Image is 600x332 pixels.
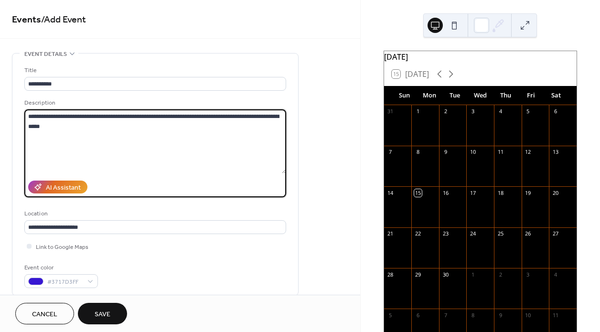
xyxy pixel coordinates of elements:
span: Link to Google Maps [36,242,88,252]
div: 8 [414,149,421,156]
button: Save [78,303,127,324]
div: 2 [442,108,449,115]
div: Title [24,65,284,75]
div: 22 [414,230,421,237]
div: 10 [469,149,476,156]
div: 8 [469,311,476,319]
span: #3717D3FF [47,277,83,287]
span: Cancel [32,310,57,320]
span: / Add Event [41,11,86,29]
div: Sat [544,86,569,105]
div: Wed [468,86,493,105]
div: 26 [525,230,532,237]
div: 4 [552,271,559,278]
div: 3 [525,271,532,278]
div: 9 [442,149,449,156]
div: 6 [414,311,421,319]
div: Event color [24,263,96,273]
div: AI Assistant [46,183,81,193]
div: 24 [469,230,476,237]
div: 10 [525,311,532,319]
div: 21 [387,230,394,237]
div: 15 [414,189,421,196]
div: 31 [387,108,394,115]
div: Location [24,209,284,219]
div: 20 [552,189,559,196]
a: Events [12,11,41,29]
div: 19 [525,189,532,196]
div: 18 [497,189,504,196]
div: 28 [387,271,394,278]
div: [DATE] [384,51,577,63]
div: 30 [442,271,449,278]
span: Event details [24,49,67,59]
div: 17 [469,189,476,196]
div: 4 [497,108,504,115]
div: Tue [442,86,468,105]
div: 9 [497,311,504,319]
div: 11 [497,149,504,156]
div: Fri [518,86,544,105]
div: 13 [552,149,559,156]
div: 1 [414,108,421,115]
div: Description [24,98,284,108]
div: 11 [552,311,559,319]
div: 1 [469,271,476,278]
div: 7 [442,311,449,319]
div: 5 [525,108,532,115]
div: Sun [392,86,417,105]
div: 29 [414,271,421,278]
div: 3 [469,108,476,115]
div: Mon [417,86,442,105]
div: 12 [525,149,532,156]
span: Save [95,310,110,320]
div: 25 [497,230,504,237]
div: Thu [493,86,518,105]
div: 14 [387,189,394,196]
div: 5 [387,311,394,319]
div: 6 [552,108,559,115]
div: 16 [442,189,449,196]
div: 27 [552,230,559,237]
div: 23 [442,230,449,237]
button: Cancel [15,303,74,324]
div: 7 [387,149,394,156]
div: 2 [497,271,504,278]
button: AI Assistant [28,181,87,193]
